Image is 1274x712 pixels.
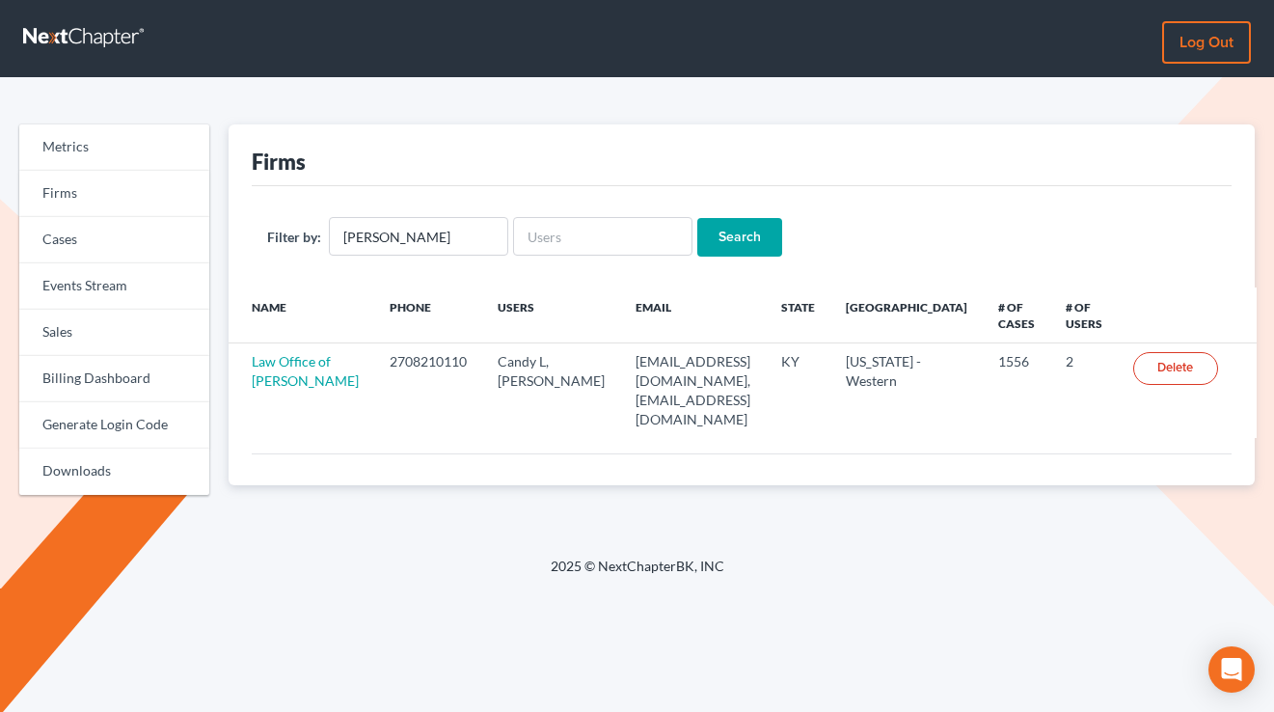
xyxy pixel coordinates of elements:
th: Email [620,288,766,343]
a: Sales [19,310,209,356]
td: 2 [1050,343,1118,438]
input: Firm Name [329,217,508,256]
div: Open Intercom Messenger [1208,646,1255,693]
th: # of Users [1050,288,1118,343]
a: Delete [1133,352,1218,385]
td: Candy L, [PERSON_NAME] [482,343,620,438]
th: Name [229,288,374,343]
a: Firms [19,171,209,217]
th: # of Cases [983,288,1050,343]
th: Phone [374,288,482,343]
div: Firms [252,148,306,176]
input: Users [513,217,692,256]
label: Filter by: [267,227,321,247]
a: Cases [19,217,209,263]
th: [GEOGRAPHIC_DATA] [830,288,983,343]
td: KY [766,343,830,438]
a: Log out [1162,21,1251,64]
td: [EMAIL_ADDRESS][DOMAIN_NAME], [EMAIL_ADDRESS][DOMAIN_NAME] [620,343,766,438]
a: Law Office of [PERSON_NAME] [252,353,359,389]
td: [US_STATE] - Western [830,343,983,438]
td: 2708210110 [374,343,482,438]
div: 2025 © NextChapterBK, INC [88,557,1187,591]
a: Generate Login Code [19,402,209,449]
th: Users [482,288,620,343]
a: Metrics [19,124,209,171]
td: 1556 [983,343,1050,438]
a: Downloads [19,449,209,495]
a: Events Stream [19,263,209,310]
input: Search [697,218,782,257]
a: Billing Dashboard [19,356,209,402]
th: State [766,288,830,343]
